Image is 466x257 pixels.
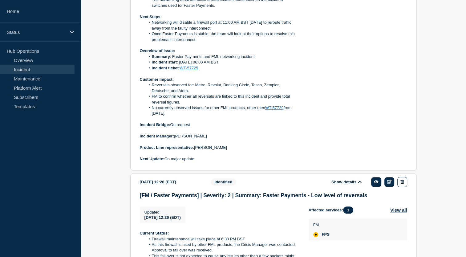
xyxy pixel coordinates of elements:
li: No currently observed issues for other FML products, other then from [DATE]. [146,105,299,116]
li: : [DATE] 06:00 AM BST [146,59,299,65]
div: [DATE] 12:26 (EDT) [140,177,201,187]
span: Affected services: [309,206,356,214]
strong: Summary [152,54,170,59]
div: affected [313,232,318,237]
p: On major update [140,156,299,162]
strong: Incident start [152,60,177,64]
button: View all [390,206,407,214]
button: Show details [330,179,363,185]
p: [PERSON_NAME] [140,145,299,150]
p: Updated : [144,210,181,214]
strong: Incident ticket [152,66,179,70]
strong: Incident Bridge: [140,122,170,127]
a: WT-57725 [180,66,198,70]
span: Identified [211,178,237,186]
li: As this firewall is used by other FML products, the Crisis Manager was contacted. Approval to fai... [146,242,299,253]
p: Status [7,30,66,35]
a: WT-57729 [265,105,284,110]
strong: Current Status: [140,231,169,235]
li: Networking will disable a firewall port at 11:00 AM BST [DATE] to reroute traffic away from the f... [146,20,299,31]
strong: Next Update: [140,157,164,161]
li: Firewall maintenance will take place at 6:30 PM BST [146,236,299,242]
span: 1 [343,206,353,214]
strong: Incident Manager: [140,134,174,138]
li: Reversals observed for: Metro, Revolut, Banking Circle, Tesco, Zempler, Deutsche, and Atom. [146,82,299,94]
p: [PERSON_NAME] [140,133,299,139]
p: On request [140,122,299,128]
span: FPS [322,232,330,237]
li: : [146,65,299,71]
li: Once Faster Payments is stable, the team will look at their options to resolve this problematic i... [146,31,299,43]
li: FM to confirm whether all reversals are linked to this incident and provide total reversal figures. [146,94,299,105]
h3: [FM / Faster Payments] | Severity: 2 | Summary: Faster Payments - Low level of reversals [140,192,407,199]
li: : Faster Payments and FML networking incident [146,54,299,59]
p: FM [313,222,330,227]
strong: Product Line representative: [140,145,194,150]
strong: Next Steps: [140,14,162,19]
strong: Customer Impact: [140,77,174,82]
span: [DATE] 12:26 (EDT) [144,215,181,220]
strong: Overview of issue: [140,48,175,53]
